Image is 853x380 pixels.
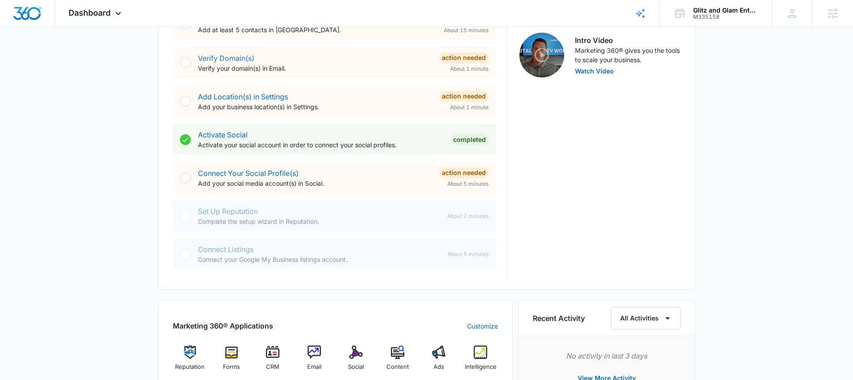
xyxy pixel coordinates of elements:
[519,33,564,77] img: Intro Video
[339,346,373,378] a: Social
[386,363,409,371] span: Content
[533,313,585,324] h6: Recent Activity
[223,363,240,371] span: Forms
[433,363,444,371] span: Ads
[447,250,489,258] span: About 5 minutes
[439,167,489,178] div: Action Needed
[693,14,759,20] div: account id
[463,346,498,378] a: Intelligence
[307,363,321,371] span: Email
[256,346,290,378] a: CRM
[450,103,489,111] span: About 1 minute
[533,350,681,361] p: No activity in last 3 days
[467,321,498,331] a: Customize
[175,363,205,371] span: Reputation
[198,169,299,178] a: Connect Your Social Profile(s)
[575,68,614,74] button: Watch Video
[575,35,681,46] h3: Intro Video
[447,212,489,220] span: About 2 minutes
[450,134,489,145] div: Completed
[439,91,489,102] div: Action Needed
[439,52,489,63] div: Action Needed
[198,102,432,111] p: Add your business location(s) in Settings.
[444,26,489,34] span: About 15 minutes
[198,130,248,139] a: Activate Social
[297,346,332,378] a: Email
[198,217,440,226] p: Complete the setup wizard in Reputation.
[69,8,111,17] span: Dashboard
[611,307,681,329] button: All Activities
[447,180,489,188] span: About 5 minutes
[465,363,497,371] span: Intelligence
[198,92,288,101] a: Add Location(s) in Settings
[214,346,249,378] a: Forms
[348,363,364,371] span: Social
[266,363,279,371] span: CRM
[198,255,440,264] p: Connect your Google My Business listings account.
[198,25,432,34] p: Add at least 5 contacts in [GEOGRAPHIC_DATA].
[380,346,415,378] a: Content
[575,46,681,64] p: Marketing 360® gives you the tools to scale your business.
[173,346,207,378] a: Reputation
[693,7,759,14] div: account name
[198,64,432,73] p: Verify your domain(s) in Email.
[198,54,254,63] a: Verify Domain(s)
[198,140,443,149] p: Activate your social account in order to connect your social profiles.
[198,179,432,188] p: Add your social media account(s) in Social.
[450,65,489,73] span: About 1 minute
[422,346,456,378] a: Ads
[173,320,273,331] h2: Marketing 360® Applications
